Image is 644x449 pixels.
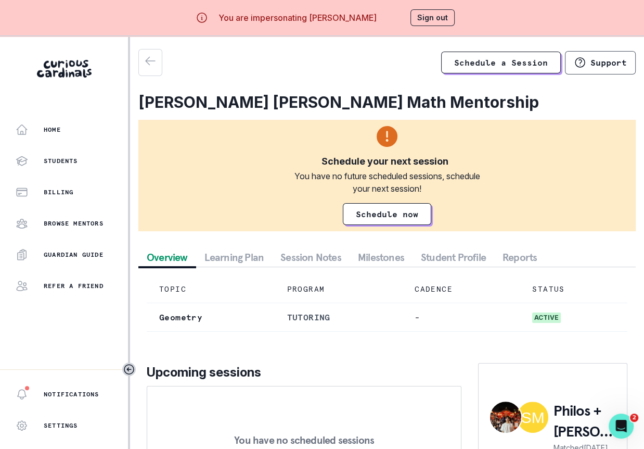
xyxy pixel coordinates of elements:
p: Billing [44,188,73,196]
button: Session Notes [272,248,350,267]
img: Curious Cardinals Logo [37,60,92,78]
td: STATUS [520,276,627,303]
button: Milestones [350,248,413,267]
p: Guardian Guide [44,251,104,259]
p: Upcoming sessions [147,363,461,382]
td: TOPIC [147,276,275,303]
p: Refer a friend [44,282,104,290]
span: 2 [630,414,638,422]
img: Shaw McGrath [517,402,548,433]
td: CADENCE [402,276,520,303]
div: You have no future scheduled sessions, schedule your next session! [287,170,487,195]
h2: [PERSON_NAME] [PERSON_NAME] Math Mentorship [138,93,636,111]
p: Support [590,57,627,68]
p: Notifications [44,390,99,398]
td: PROGRAM [275,276,403,303]
td: tutoring [275,303,403,332]
div: Schedule your next session [321,155,448,168]
a: Schedule a Session [441,52,561,73]
p: You are impersonating [PERSON_NAME] [218,11,377,24]
p: Students [44,157,78,165]
td: Geometry [147,303,275,332]
p: Philos + [PERSON_NAME] [553,401,616,442]
button: Learning Plan [196,248,273,267]
iframe: Intercom live chat [609,414,634,439]
a: Schedule now [343,203,431,225]
p: Settings [44,421,78,430]
button: Reports [494,248,545,267]
img: Philos Kim [490,402,521,433]
p: Browse Mentors [44,219,104,228]
button: Toggle sidebar [122,363,136,376]
span: active [532,313,561,323]
button: Overview [138,248,196,267]
p: You have no scheduled sessions [234,435,374,445]
button: Sign out [410,9,455,26]
p: Home [44,126,61,134]
button: Support [565,51,636,74]
button: Student Profile [413,248,494,267]
td: - [402,303,520,332]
